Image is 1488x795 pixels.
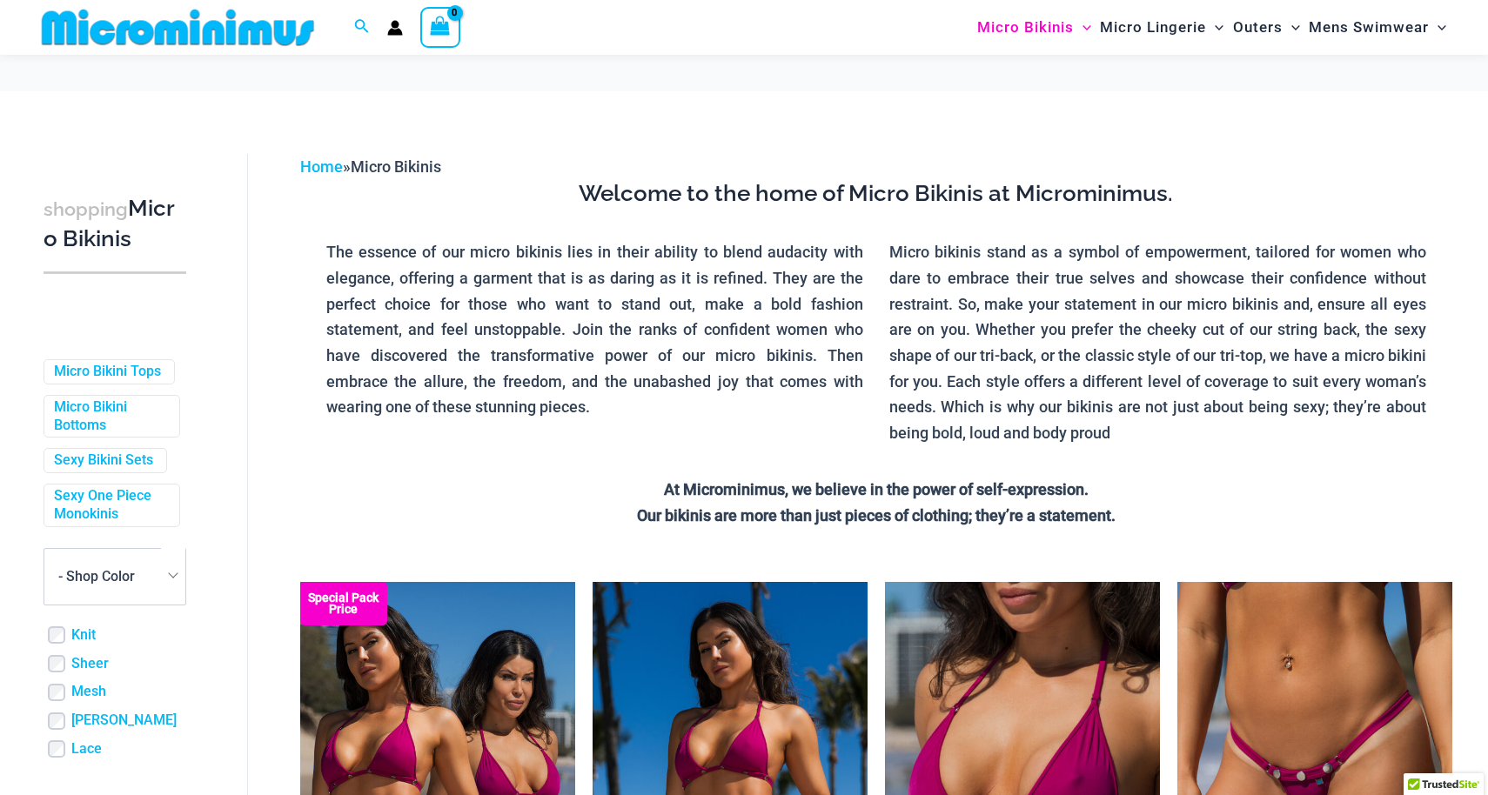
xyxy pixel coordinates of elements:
[44,549,185,605] span: - Shop Color
[1283,5,1300,50] span: Menu Toggle
[351,157,441,176] span: Micro Bikinis
[54,398,166,435] a: Micro Bikini Bottoms
[977,5,1074,50] span: Micro Bikinis
[1074,5,1091,50] span: Menu Toggle
[71,740,102,758] a: Lace
[54,487,166,524] a: Sexy One Piece Monokinis
[1309,5,1429,50] span: Mens Swimwear
[300,157,343,176] a: Home
[71,683,106,701] a: Mesh
[300,592,387,615] b: Special Pack Price
[71,655,109,673] a: Sheer
[326,239,863,420] p: The essence of our micro bikinis lies in their ability to blend audacity with elegance, offering ...
[973,5,1096,50] a: Micro BikinisMenu ToggleMenu Toggle
[420,7,460,47] a: View Shopping Cart, empty
[35,8,321,47] img: MM SHOP LOGO FLAT
[54,451,153,470] a: Sexy Bikini Sets
[71,711,177,730] a: [PERSON_NAME]
[354,17,370,38] a: Search icon link
[664,480,1089,498] strong: At Microminimus, we believe in the power of self-expression.
[44,198,128,220] span: shopping
[71,626,96,645] a: Knit
[889,239,1426,446] p: Micro bikinis stand as a symbol of empowerment, tailored for women who dare to embrace their true...
[44,548,186,605] span: - Shop Color
[58,568,135,585] span: - Shop Color
[54,363,161,381] a: Micro Bikini Tops
[313,179,1440,209] h3: Welcome to the home of Micro Bikinis at Microminimus.
[1206,5,1223,50] span: Menu Toggle
[1100,5,1206,50] span: Micro Lingerie
[1096,5,1228,50] a: Micro LingerieMenu ToggleMenu Toggle
[1304,5,1451,50] a: Mens SwimwearMenu ToggleMenu Toggle
[970,3,1453,52] nav: Site Navigation
[1233,5,1283,50] span: Outers
[1229,5,1304,50] a: OutersMenu ToggleMenu Toggle
[637,506,1116,524] strong: Our bikinis are more than just pieces of clothing; they’re a statement.
[387,20,403,36] a: Account icon link
[300,157,441,176] span: »
[44,194,186,254] h3: Micro Bikinis
[1429,5,1446,50] span: Menu Toggle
